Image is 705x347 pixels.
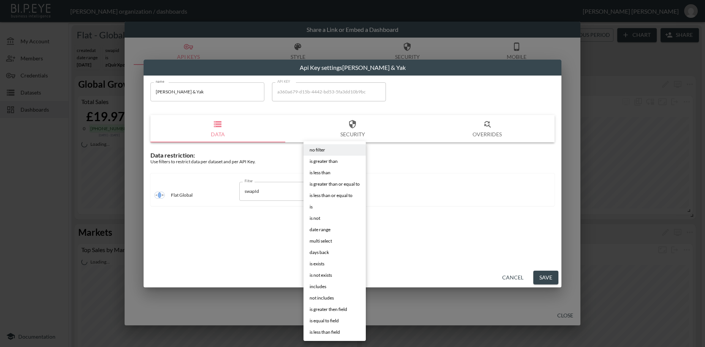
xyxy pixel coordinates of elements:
[310,306,347,313] span: is greater then field
[310,283,326,290] span: includes
[310,192,352,199] span: is less than or equal to
[310,181,360,188] span: is greater than or equal to
[310,203,313,210] span: is
[310,158,338,165] span: is greater than
[310,317,339,324] span: is equal to field
[310,295,334,301] span: not includes
[310,169,330,176] span: is less than
[310,226,330,233] span: date range
[310,260,324,267] span: is exists
[310,272,332,279] span: is not exists
[310,249,329,256] span: days back
[310,147,325,153] span: no filter
[310,215,320,222] span: is not
[310,329,340,336] span: is less than field
[310,238,332,244] span: multi select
